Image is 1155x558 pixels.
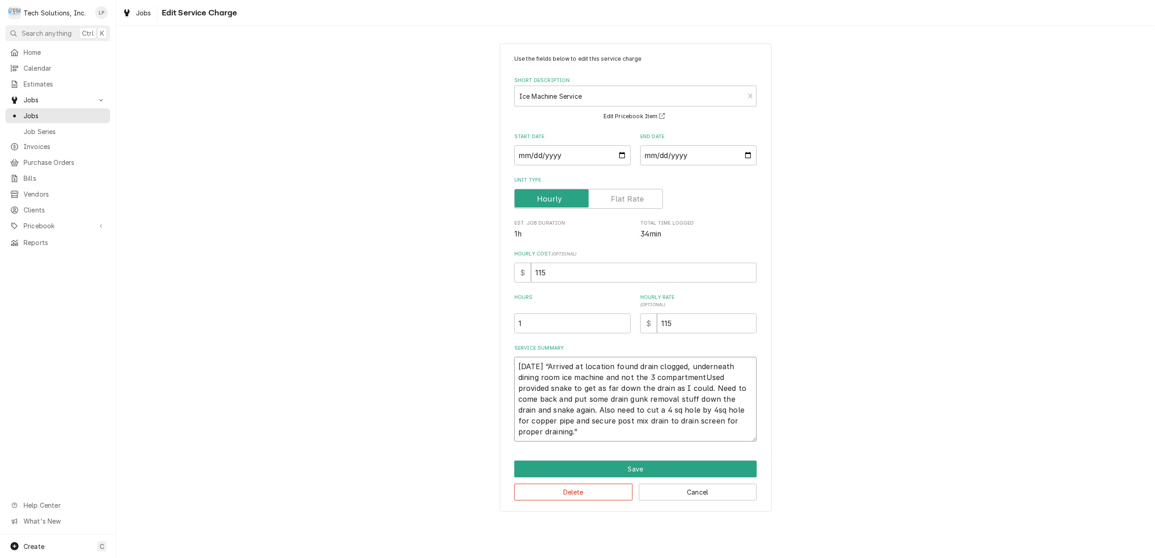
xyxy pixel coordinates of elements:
div: Button Group [514,461,757,500]
label: Hourly Cost [514,250,757,258]
a: Jobs [5,108,110,123]
a: Vendors [5,187,110,202]
span: Help Center [24,500,105,510]
div: Total Time Logged [640,220,757,239]
button: Delete [514,484,633,500]
div: Est. Job Duration [514,220,631,239]
a: Reports [5,235,110,250]
span: Total Time Logged [640,220,757,227]
span: C [100,542,104,551]
span: ( optional ) [551,251,577,256]
textarea: [DATE] “Arrived at location found drain clogged, underneath dining room ice machine and not the 3... [514,357,757,442]
div: Tech Solutions, Inc. [24,8,86,18]
a: Go to What's New [5,514,110,529]
span: ( optional ) [640,302,666,307]
span: 1h [514,230,522,238]
div: Tech Solutions, Inc.'s Avatar [8,6,21,19]
p: Use the fields below to edit this service charge [514,55,757,63]
label: Start Date [514,133,631,140]
a: Go to Help Center [5,498,110,513]
span: Calendar [24,63,106,73]
div: Line Item Create/Update Form [514,55,757,442]
span: Reports [24,238,106,247]
input: yyyy-mm-dd [640,145,757,165]
a: Go to Jobs [5,92,110,107]
a: Go to Pricebook [5,218,110,233]
button: Save [514,461,757,477]
span: K [100,29,104,38]
span: Est. Job Duration [514,220,631,227]
a: Invoices [5,139,110,154]
span: Invoices [24,142,106,151]
div: $ [514,263,531,283]
a: Calendar [5,61,110,76]
div: End Date [640,133,757,165]
label: Hourly Rate [640,294,757,308]
span: Total Time Logged [640,229,757,240]
span: Pricebook [24,221,92,231]
span: Create [24,543,44,550]
button: Cancel [639,484,757,500]
span: Jobs [24,111,106,120]
div: Short Description [514,77,757,122]
span: Clients [24,205,106,215]
label: Short Description [514,77,757,84]
span: Job Series [24,127,106,136]
button: Search anythingCtrlK [5,25,110,41]
label: Unit Type [514,177,757,184]
div: Hourly Cost [514,250,757,283]
input: yyyy-mm-dd [514,145,631,165]
div: [object Object] [640,294,757,333]
span: Bills [24,173,106,183]
label: Hours [514,294,631,308]
button: Edit Pricebook Item [602,111,669,122]
a: Jobs [119,5,155,20]
div: Unit Type [514,177,757,209]
div: Button Group Row [514,477,757,500]
span: Purchase Orders [24,158,106,167]
a: Bills [5,171,110,186]
span: Home [24,48,106,57]
div: LP [95,6,108,19]
div: T [8,6,21,19]
a: Job Series [5,124,110,139]
a: Home [5,45,110,60]
div: Line Item Create/Update [500,43,772,512]
label: Service Summary [514,345,757,352]
div: $ [640,313,657,333]
div: Start Date [514,133,631,165]
div: Service Summary [514,345,757,442]
span: Estimates [24,79,106,89]
div: Button Group Row [514,461,757,477]
span: Est. Job Duration [514,229,631,240]
label: End Date [640,133,757,140]
span: 34min [640,230,662,238]
a: Purchase Orders [5,155,110,170]
span: Search anything [22,29,72,38]
div: Lisa Paschal's Avatar [95,6,108,19]
span: Edit Service Charge [159,7,237,19]
a: Clients [5,202,110,217]
span: What's New [24,516,105,526]
span: Ctrl [82,29,94,38]
a: Estimates [5,77,110,91]
span: Vendors [24,189,106,199]
span: Jobs [24,95,92,105]
div: [object Object] [514,294,631,333]
span: Jobs [136,8,151,18]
